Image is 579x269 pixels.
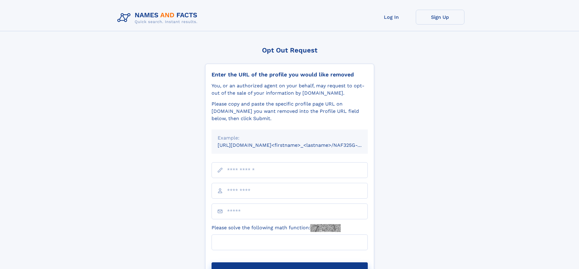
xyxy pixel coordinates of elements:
[218,134,362,142] div: Example:
[367,10,416,25] a: Log In
[115,10,202,26] img: Logo Names and Facts
[212,71,368,78] div: Enter the URL of the profile you would like removed
[205,46,374,54] div: Opt Out Request
[218,142,379,148] small: [URL][DOMAIN_NAME]<firstname>_<lastname>/NAF325G-xxxxxxxx
[212,82,368,97] div: You, or an authorized agent on your behalf, may request to opt-out of the sale of your informatio...
[212,224,341,232] label: Please solve the following math function:
[212,100,368,122] div: Please copy and paste the specific profile page URL on [DOMAIN_NAME] you want removed into the Pr...
[416,10,464,25] a: Sign Up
